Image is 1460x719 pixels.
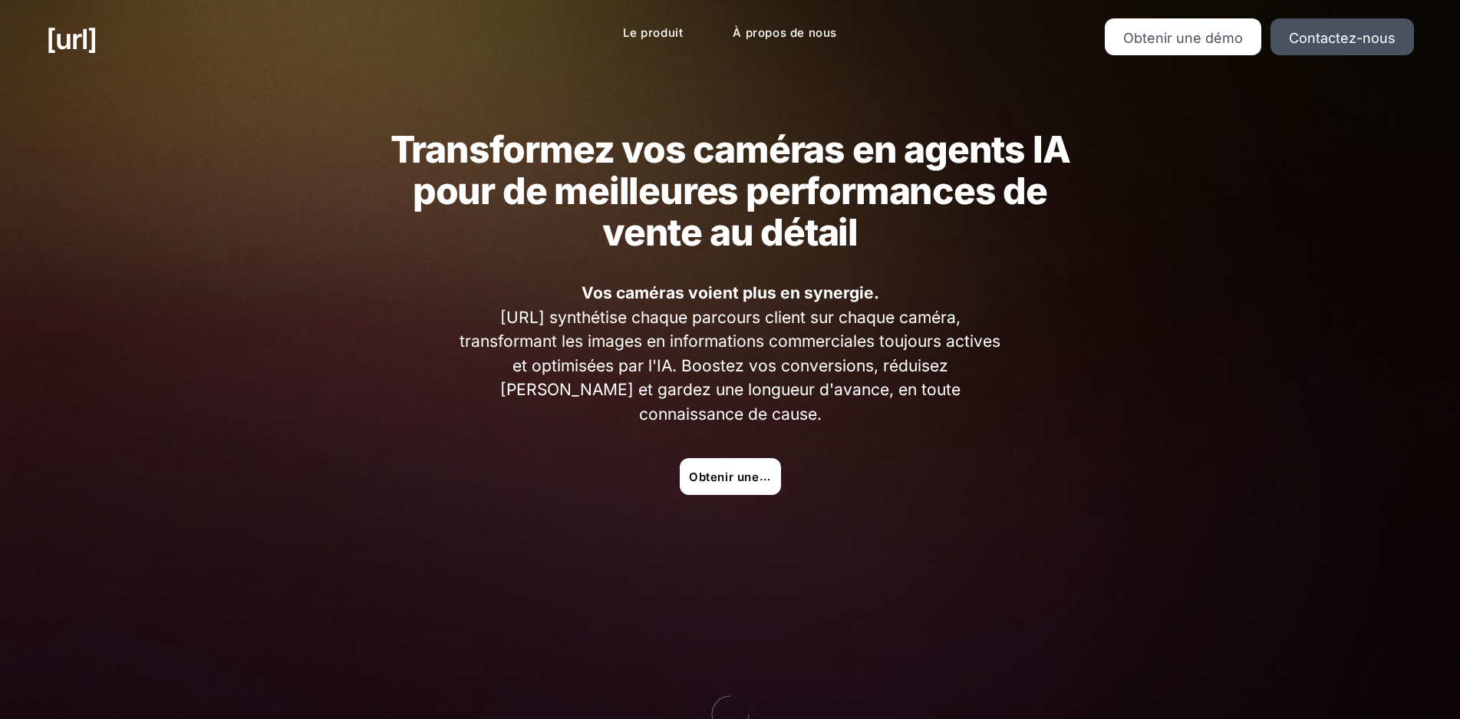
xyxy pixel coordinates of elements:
[720,18,849,48] a: À propos de nous
[733,25,837,40] font: À propos de nous
[1123,30,1243,46] font: Obtenir une démo
[460,308,1000,424] font: [URL] synthétise chaque parcours client sur chaque caméra, transformant les images en information...
[1289,30,1396,46] font: Contactez-nous
[680,458,781,495] a: Obtenir une démo
[391,127,1070,255] font: Transformez vos caméras en agents IA pour de meilleures performances de vente au détail
[611,18,695,48] a: Le produit
[689,469,796,484] font: Obtenir une démo
[582,283,879,302] font: Vos caméras voient plus en synergie.
[1105,18,1261,55] a: Obtenir une démo
[623,25,683,40] font: Le produit
[46,22,97,56] font: [URL]
[46,18,97,60] a: [URL]
[1270,18,1414,55] a: Contactez-nous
